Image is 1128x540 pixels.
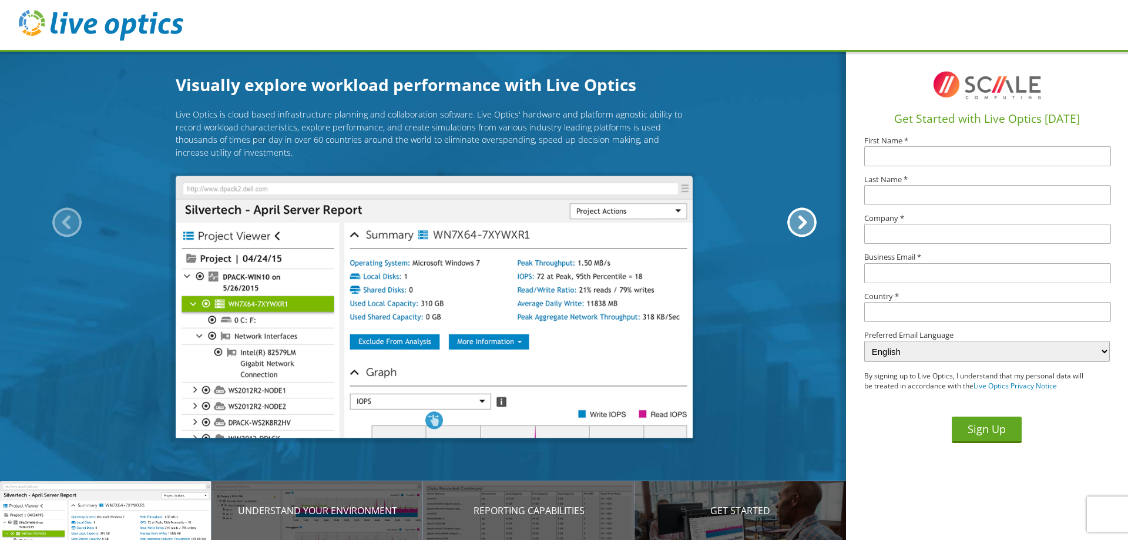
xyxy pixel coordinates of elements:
label: Company * [864,214,1110,222]
img: I8TqFF2VWMAAAAASUVORK5CYII= [928,62,1046,109]
label: Business Email * [864,253,1110,261]
p: Understand your environment [211,504,423,518]
h1: Visually explore workload performance with Live Optics [176,72,693,97]
h1: Get Started with Live Optics [DATE] [851,110,1123,128]
button: Sign Up [952,417,1022,443]
a: Live Optics Privacy Notice [973,381,1057,391]
p: Get Started [634,504,846,518]
p: By signing up to Live Optics, I understand that my personal data will be treated in accordance wi... [864,371,1085,391]
p: Reporting Capabilities [423,504,634,518]
label: Last Name * [864,176,1110,183]
p: Live Optics is cloud based infrastructure planning and collaboration software. Live Optics' hardw... [176,108,693,159]
label: Preferred Email Language [864,331,1110,339]
label: First Name * [864,137,1110,145]
img: live_optics_svg.svg [19,10,183,41]
label: Country * [864,293,1110,300]
img: Introducing Live Optics [176,176,693,438]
